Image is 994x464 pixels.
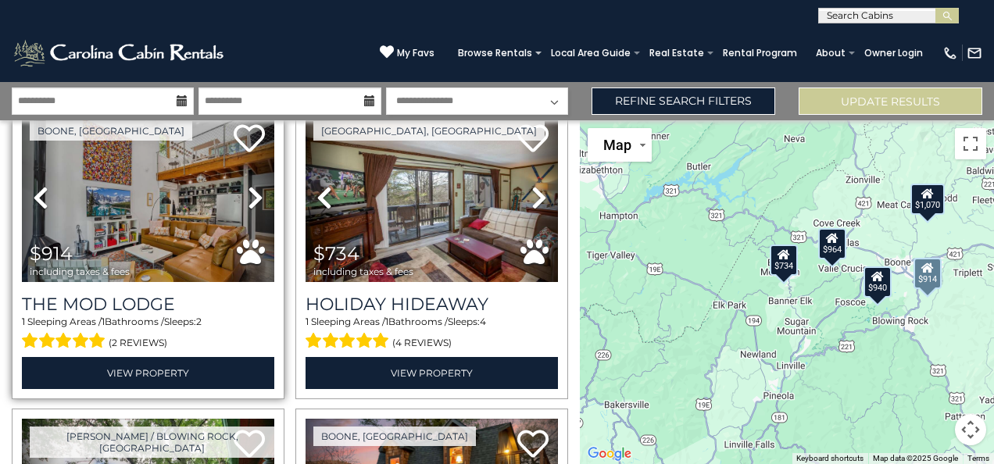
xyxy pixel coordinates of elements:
button: Update Results [799,87,982,115]
a: View Property [306,357,558,389]
div: $1,070 [910,184,945,215]
button: Toggle fullscreen view [955,128,986,159]
div: $964 [818,228,846,259]
div: $914 [914,258,942,289]
span: Map data ©2025 Google [873,454,958,462]
img: mail-regular-white.png [967,45,982,61]
span: $734 [313,242,359,265]
span: including taxes & fees [30,266,130,277]
span: My Favs [397,46,434,60]
a: About [808,42,853,64]
a: Add to favorites [234,123,265,156]
a: Boone, [GEOGRAPHIC_DATA] [30,121,192,141]
a: [GEOGRAPHIC_DATA], [GEOGRAPHIC_DATA] [313,121,545,141]
a: Terms (opens in new tab) [967,454,989,462]
a: Rental Program [715,42,805,64]
img: thumbnail_163267576.jpeg [306,113,558,282]
span: 2 [196,316,202,327]
span: including taxes & fees [313,266,413,277]
button: Keyboard shortcuts [796,453,863,464]
a: My Favs [380,45,434,61]
span: 1 [385,316,388,327]
span: (2 reviews) [109,333,167,353]
span: 1 [306,316,309,327]
a: [PERSON_NAME] / Blowing Rock, [GEOGRAPHIC_DATA] [30,427,274,458]
img: thumbnail_167016864.jpeg [22,113,274,282]
img: Google [584,444,635,464]
a: Real Estate [642,42,712,64]
a: Boone, [GEOGRAPHIC_DATA] [313,427,476,446]
a: Owner Login [856,42,931,64]
a: View Property [22,357,274,389]
img: White-1-2.png [12,37,228,69]
a: Add to favorites [517,428,549,462]
div: $940 [863,266,892,298]
span: (4 reviews) [392,333,452,353]
span: 1 [22,316,25,327]
a: Holiday Hideaway [306,294,558,315]
a: Open this area in Google Maps (opens a new window) [584,444,635,464]
div: Sleeping Areas / Bathrooms / Sleeps: [306,315,558,352]
button: Change map style [588,128,652,162]
span: 4 [480,316,486,327]
a: Refine Search Filters [592,87,775,115]
a: Local Area Guide [543,42,638,64]
img: phone-regular-white.png [942,45,958,61]
a: Browse Rentals [450,42,540,64]
a: The Mod Lodge [22,294,274,315]
div: Sleeping Areas / Bathrooms / Sleeps: [22,315,274,352]
button: Map camera controls [955,414,986,445]
div: $734 [770,244,798,276]
span: $914 [30,242,73,265]
span: 1 [102,316,105,327]
span: Map [603,137,631,153]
